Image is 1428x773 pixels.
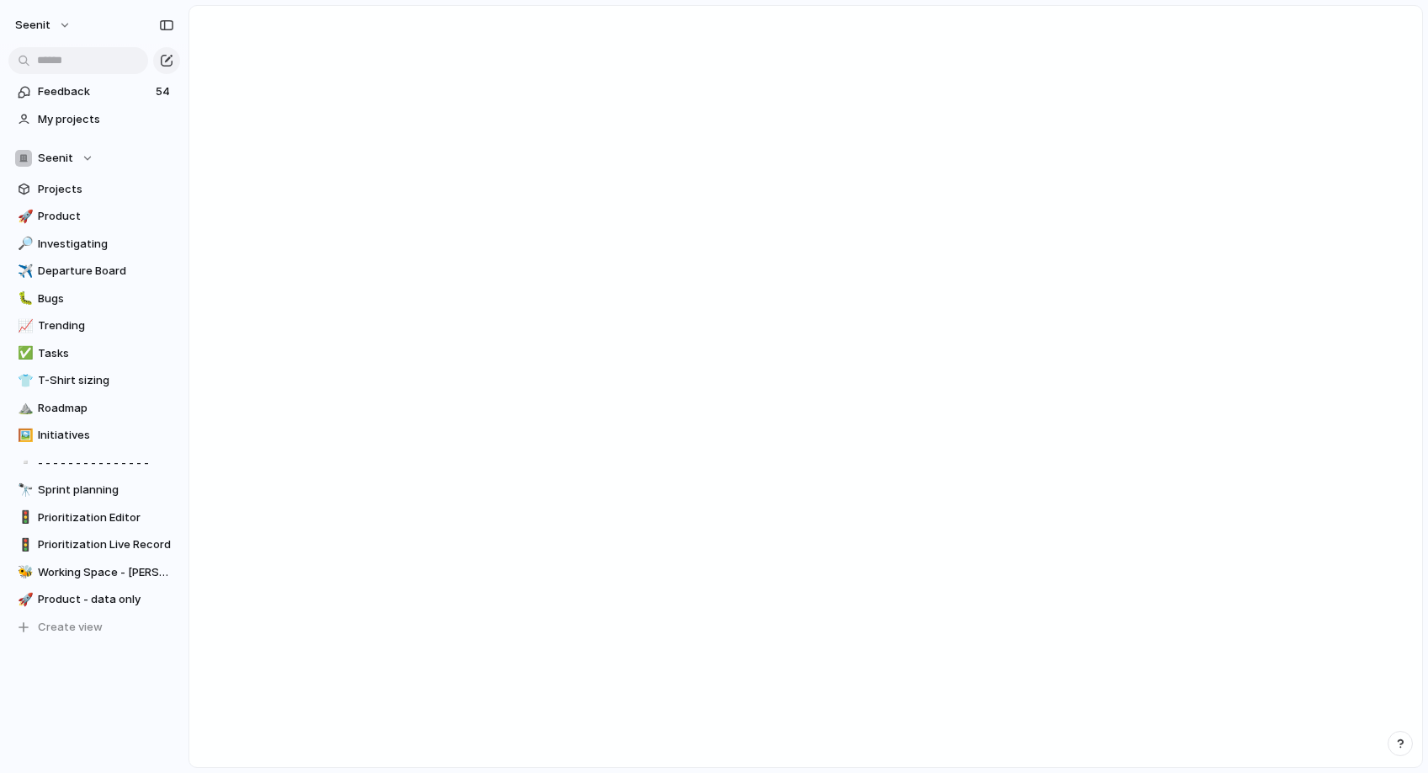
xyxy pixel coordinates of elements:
button: 🐝 [15,564,32,581]
span: Prioritization Editor [38,509,174,526]
span: - - - - - - - - - - - - - - - [38,455,174,472]
a: 🚀Product - data only [8,587,180,612]
button: 📈 [15,317,32,334]
div: ⛰️ [18,398,29,418]
div: 🐝 [18,562,29,582]
button: 🔭 [15,482,32,498]
a: ⛰️Roadmap [8,396,180,421]
div: 👕 [18,371,29,391]
span: 54 [156,83,173,100]
div: ▫️ [18,453,29,472]
div: 🚀 [18,590,29,610]
a: Feedback54 [8,79,180,104]
div: 📈 [18,317,29,336]
span: Product [38,208,174,225]
span: Investigating [38,236,174,253]
button: 👕 [15,372,32,389]
a: Projects [8,177,180,202]
span: Seenit [15,17,50,34]
span: Tasks [38,345,174,362]
span: Prioritization Live Record [38,536,174,553]
button: ✅ [15,345,32,362]
button: 🚦 [15,536,32,553]
span: Product - data only [38,591,174,608]
div: ✈️ [18,262,29,281]
div: 🖼️ [18,426,29,445]
a: 👕T-Shirt sizing [8,368,180,393]
button: 🚦 [15,509,32,526]
span: Projects [38,181,174,198]
span: Feedback [38,83,151,100]
button: ⛰️ [15,400,32,417]
a: 🔭Sprint planning [8,477,180,503]
button: ▫️ [15,455,32,472]
button: 🚀 [15,591,32,608]
a: My projects [8,107,180,132]
span: Initiatives [38,427,174,444]
a: 📈Trending [8,313,180,339]
div: 🐛 [18,289,29,308]
span: Working Space - [PERSON_NAME] [38,564,174,581]
a: 🐝Working Space - [PERSON_NAME] [8,560,180,585]
div: 🔭 [18,481,29,500]
a: ✈️Departure Board [8,259,180,284]
a: 🚦Prioritization Live Record [8,532,180,557]
a: 🔎Investigating [8,232,180,257]
a: 🚦Prioritization Editor [8,505,180,530]
button: 🚀 [15,208,32,225]
span: Create view [38,619,103,636]
a: ▫️- - - - - - - - - - - - - - - [8,450,180,476]
span: Sprint planning [38,482,174,498]
a: 🐛Bugs [8,286,180,312]
button: Seenit [8,12,80,39]
button: 🐛 [15,291,32,307]
a: ✅Tasks [8,341,180,366]
div: 🔎 [18,234,29,253]
span: My projects [38,111,174,128]
button: Create view [8,615,180,640]
button: Seenit [8,146,180,171]
span: T-Shirt sizing [38,372,174,389]
span: Trending [38,317,174,334]
button: 🖼️ [15,427,32,444]
div: ✅ [18,344,29,363]
span: Bugs [38,291,174,307]
a: 🖼️Initiatives [8,423,180,448]
span: Departure Board [38,263,174,280]
div: 🚦 [18,536,29,555]
button: 🔎 [15,236,32,253]
button: ✈️ [15,263,32,280]
span: Seenit [38,150,73,167]
div: 🚀 [18,207,29,227]
a: 🚀Product [8,204,180,229]
div: 🚦 [18,508,29,527]
span: Roadmap [38,400,174,417]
